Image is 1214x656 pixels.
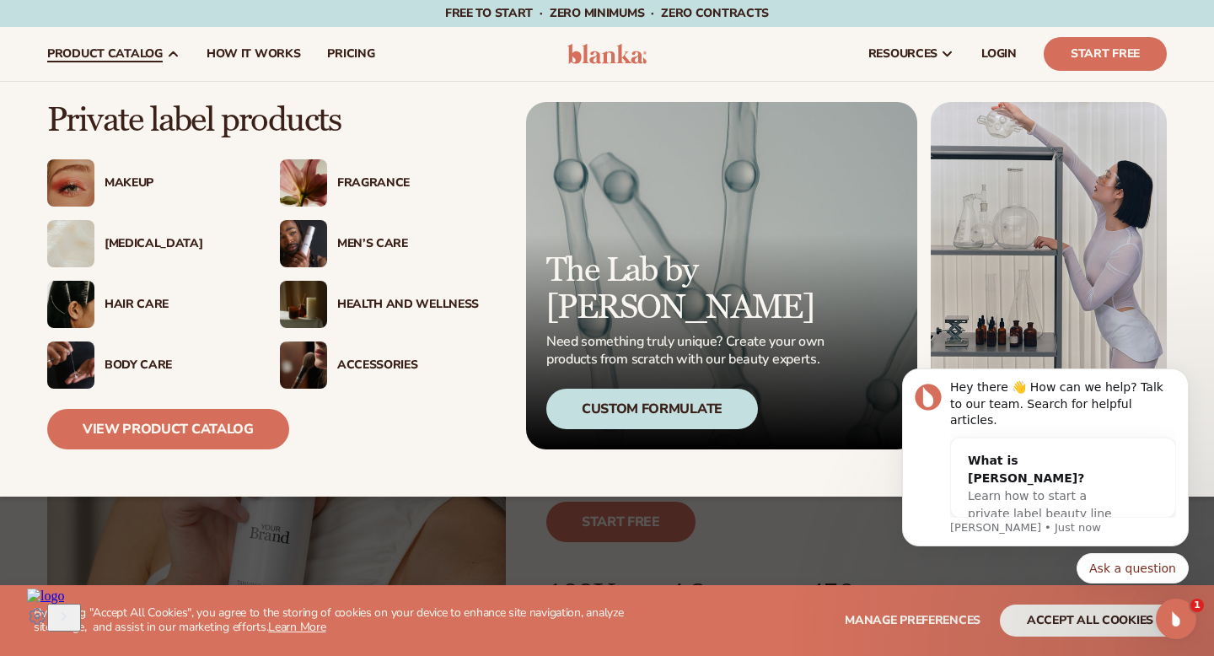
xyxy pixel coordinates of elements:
iframe: Intercom notifications message [877,330,1214,610]
a: Start Free [1044,37,1167,71]
p: The Lab by [PERSON_NAME] [546,252,830,326]
div: Body Care [105,358,246,373]
a: Male holding moisturizer bottle. Men’s Care [280,220,479,267]
a: LOGIN [968,27,1030,81]
img: Male hand applying moisturizer. [47,341,94,389]
span: pricing [327,47,374,61]
div: Health And Wellness [337,298,479,312]
p: By clicking "Accept All Cookies", you agree to the storing of cookies on your device to enhance s... [34,606,634,635]
span: How It Works [207,47,301,61]
a: resources [855,27,968,81]
a: Cream moisturizer swatch. [MEDICAL_DATA] [47,220,246,267]
p: Need something truly unique? Create your own products from scratch with our beauty experts. [546,333,830,368]
img: Female hair pulled back with clips. [47,281,94,328]
div: Fragrance [337,176,479,191]
div: Custom Formulate [546,389,758,429]
img: logo [567,44,647,64]
img: Female with makeup brush. [280,341,327,389]
a: View Product Catalog [47,409,289,449]
img: Cream moisturizer swatch. [47,220,94,267]
button: accept all cookies [1000,605,1180,637]
a: Candles and incense on table. Health And Wellness [280,281,479,328]
span: Free to start · ZERO minimums · ZERO contracts [445,5,769,21]
a: Male hand applying moisturizer. Body Care [47,341,246,389]
span: Manage preferences [845,612,980,628]
button: Manage preferences [845,605,980,637]
img: logo [7,7,44,22]
img: Pink blooming flower. [280,159,327,207]
img: Candles and incense on table. [280,281,327,328]
img: Female with glitter eye makeup. [47,159,94,207]
div: Hair Care [105,298,246,312]
a: product catalog [34,27,193,81]
iframe: Intercom live chat [1156,599,1196,639]
div: Makeup [105,176,246,191]
img: Male holding moisturizer bottle. [280,220,327,267]
p: Private label products [47,102,479,139]
a: pricing [314,27,388,81]
span: 1 [1190,599,1204,612]
span: LOGIN [981,47,1017,61]
span: resources [868,47,937,61]
a: Female hair pulled back with clips. Hair Care [47,281,246,328]
a: Female with makeup brush. Accessories [280,341,479,389]
div: Accessories [337,358,479,373]
img: Female in lab with equipment. [931,102,1167,449]
div: [MEDICAL_DATA] [105,237,246,251]
span: product catalog [47,47,163,61]
a: Microscopic product formula. The Lab by [PERSON_NAME] Need something truly unique? Create your ow... [526,102,917,449]
a: Learn More [268,619,325,635]
a: Pink blooming flower. Fragrance [280,159,479,207]
div: Men’s Care [337,237,479,251]
a: Female with glitter eye makeup. Makeup [47,159,246,207]
a: How It Works [193,27,314,81]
